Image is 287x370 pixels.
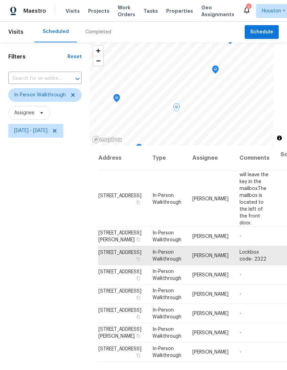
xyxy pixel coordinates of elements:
[212,65,219,76] div: Map marker
[73,74,82,84] button: Open
[246,4,251,11] div: 7
[135,333,141,339] button: Copy Address
[152,250,181,262] span: In-Person Walkthrough
[8,73,62,84] input: Search for an address...
[66,8,80,14] span: Visits
[98,308,141,313] span: [STREET_ADDRESS]
[192,196,228,201] span: [PERSON_NAME]
[192,292,228,297] span: [PERSON_NAME]
[93,56,103,66] button: Zoom out
[136,144,142,155] div: Map marker
[14,109,34,116] span: Assignee
[166,8,193,14] span: Properties
[98,347,141,351] span: [STREET_ADDRESS]
[98,289,141,294] span: [STREET_ADDRESS]
[192,311,228,316] span: [PERSON_NAME]
[135,295,141,301] button: Copy Address
[201,4,234,18] span: Geo Assignments
[192,234,228,239] span: [PERSON_NAME]
[14,127,47,134] span: [DATE] - [DATE]
[152,308,181,319] span: In-Person Walkthrough
[240,311,241,316] span: -
[98,146,147,171] th: Address
[43,28,69,35] div: Scheduled
[93,46,103,56] button: Zoom in
[67,53,82,60] div: Reset
[275,134,284,142] button: Toggle attribution
[240,273,241,277] span: -
[118,4,135,18] span: Work Orders
[98,327,141,339] span: [STREET_ADDRESS][PERSON_NAME]
[23,8,46,14] span: Maestro
[90,42,274,146] canvas: Map
[240,172,268,225] span: will leave the key in the mailbox.The mailbox is located to the left of the front door.
[245,25,279,39] button: Schedule
[152,288,181,300] span: In-Person Walkthrough
[192,330,228,335] span: [PERSON_NAME]
[135,352,141,359] button: Copy Address
[240,350,241,355] span: -
[240,330,241,335] span: -
[8,24,23,40] span: Visits
[8,53,67,60] h1: Filters
[98,193,141,198] span: [STREET_ADDRESS]
[135,314,141,320] button: Copy Address
[240,234,241,239] span: -
[98,231,141,242] span: [STREET_ADDRESS][PERSON_NAME]
[14,92,66,98] span: In-Person Walkthrough
[92,136,122,144] a: Mapbox homepage
[85,29,111,35] div: Completed
[152,269,181,281] span: In-Person Walkthrough
[135,275,141,282] button: Copy Address
[147,146,187,171] th: Type
[135,256,141,262] button: Copy Address
[250,28,273,36] span: Schedule
[152,346,181,358] span: In-Person Walkthrough
[98,250,141,255] span: [STREET_ADDRESS]
[152,231,181,242] span: In-Person Walkthrough
[192,350,228,355] span: [PERSON_NAME]
[192,273,228,277] span: [PERSON_NAME]
[152,193,181,204] span: In-Person Walkthrough
[113,94,120,105] div: Map marker
[152,327,181,339] span: In-Person Walkthrough
[143,9,158,13] span: Tasks
[135,236,141,243] button: Copy Address
[192,253,228,258] span: [PERSON_NAME]
[135,199,141,205] button: Copy Address
[98,269,141,274] span: [STREET_ADDRESS]
[240,250,266,262] span: Lockbox code- 2322
[277,134,281,142] span: Toggle attribution
[234,146,275,171] th: Comments
[173,103,180,114] div: Map marker
[240,292,241,297] span: -
[88,8,109,14] span: Projects
[187,146,234,171] th: Assignee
